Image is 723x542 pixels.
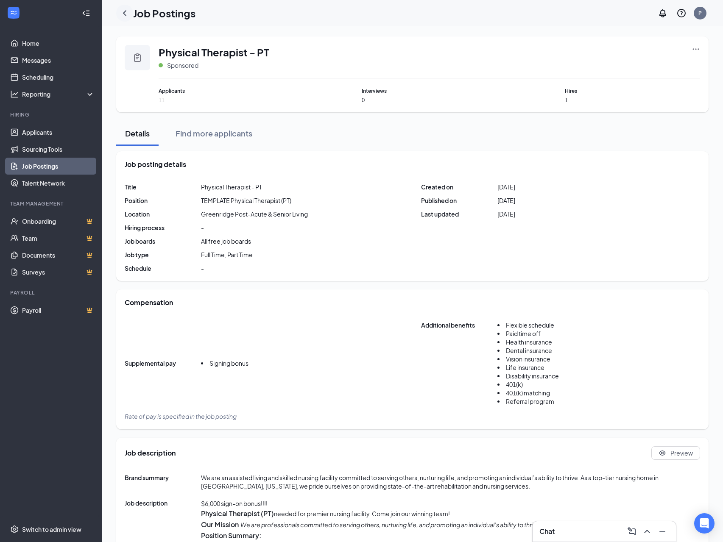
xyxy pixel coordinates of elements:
span: We are an assisted living and skilled nursing facility committed to serving others, nurturing lif... [201,473,700,490]
p: : [201,519,700,530]
span: Flexible schedule [506,321,554,329]
em: We are professionals committed to serving others, nurturing life, and promoting an individual’s a... [240,521,542,528]
h3: Chat [539,527,555,536]
span: Last updated [421,210,497,218]
span: [DATE] [497,210,515,218]
a: Job Postings [22,158,95,175]
div: Hiring [10,111,93,118]
span: Full Time, Part Time [201,250,253,259]
span: 11 [159,97,294,104]
button: ChevronUp [640,525,654,538]
span: Published on [421,196,497,205]
svg: WorkstreamLogo [9,8,18,17]
div: Open Intercom Messenger [694,513,715,534]
span: Created on [421,183,497,191]
svg: Analysis [10,90,19,98]
a: Messages [22,52,95,69]
strong: Our Mission [201,520,239,529]
span: - [201,264,204,272]
span: Job type [125,250,201,259]
p: needed for premier nursing facility. Come join our winning team! [201,508,700,519]
span: Position [125,196,201,205]
span: Rate of pay is specified in the job posting [125,412,237,420]
span: Dental insurance [506,347,552,354]
span: Physical Therapist - PT [201,183,262,191]
svg: ComposeMessage [627,526,637,536]
a: Scheduling [22,69,95,86]
strong: Physical Therapist (PT) [201,509,274,518]
svg: Ellipses [692,45,700,53]
div: Payroll [10,289,93,296]
div: Team Management [10,200,93,207]
span: Vision insurance [506,355,550,363]
div: P [698,9,702,17]
a: Applicants [22,124,95,141]
div: Find more applicants [176,128,252,139]
span: TEMPLATE Physical Therapist (PT) [201,196,291,205]
span: Physical Therapist - PT [159,45,269,59]
svg: Eye [659,449,666,457]
span: Hiring process [125,223,201,232]
a: PayrollCrown [22,302,95,319]
svg: ChevronLeft [120,8,130,18]
span: - [201,223,204,232]
button: Eye Preview [651,446,700,460]
span: Signing bonus [209,359,248,367]
span: Title [125,183,201,191]
svg: QuestionInfo [676,8,687,18]
svg: Clipboard [132,53,142,63]
strong: Position Summary: [201,531,262,540]
svg: Collapse [82,9,90,17]
span: Paid time off [506,330,541,337]
span: Referral program [506,397,554,405]
span: Supplemental pay [125,359,201,373]
span: 401(k) [506,381,523,388]
span: Hires [565,87,700,95]
svg: Minimize [657,526,667,536]
span: Schedule [125,264,201,272]
svg: Settings [10,525,19,534]
span: 1 [565,97,700,104]
span: Greenridge Post-Acute & Senior Living [201,210,308,218]
span: [DATE] [497,196,515,205]
span: [DATE] [497,183,515,191]
span: Sponsored [167,61,198,69]
span: Location [125,210,201,218]
span: Job posting details [125,160,186,169]
button: Minimize [656,525,669,538]
span: Additional benefits [421,321,497,411]
a: DocumentsCrown [22,247,95,264]
svg: Notifications [658,8,668,18]
a: SurveysCrown [22,264,95,281]
span: Brand summary [125,473,201,490]
a: Talent Network [22,175,95,192]
span: Applicants [159,87,294,95]
div: Switch to admin view [22,525,81,534]
div: Reporting [22,90,95,98]
span: Compensation [125,298,173,307]
a: Sourcing Tools [22,141,95,158]
span: All free job boards [201,237,251,245]
h1: Job Postings [133,6,195,20]
span: Job description [125,448,176,458]
div: Details [125,128,150,139]
span: Interviews [362,87,497,95]
span: 401(k) matching [506,389,550,397]
span: 0 [362,97,497,104]
span: Disability insurance [506,372,559,380]
span: Health insurance [506,338,552,346]
svg: ChevronUp [642,526,652,536]
a: Home [22,35,95,52]
span: Job boards [125,237,201,245]
button: ComposeMessage [625,525,639,538]
a: TeamCrown [22,230,95,247]
span: Life insurance [506,364,544,371]
span: Preview [670,449,693,457]
a: OnboardingCrown [22,213,95,230]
